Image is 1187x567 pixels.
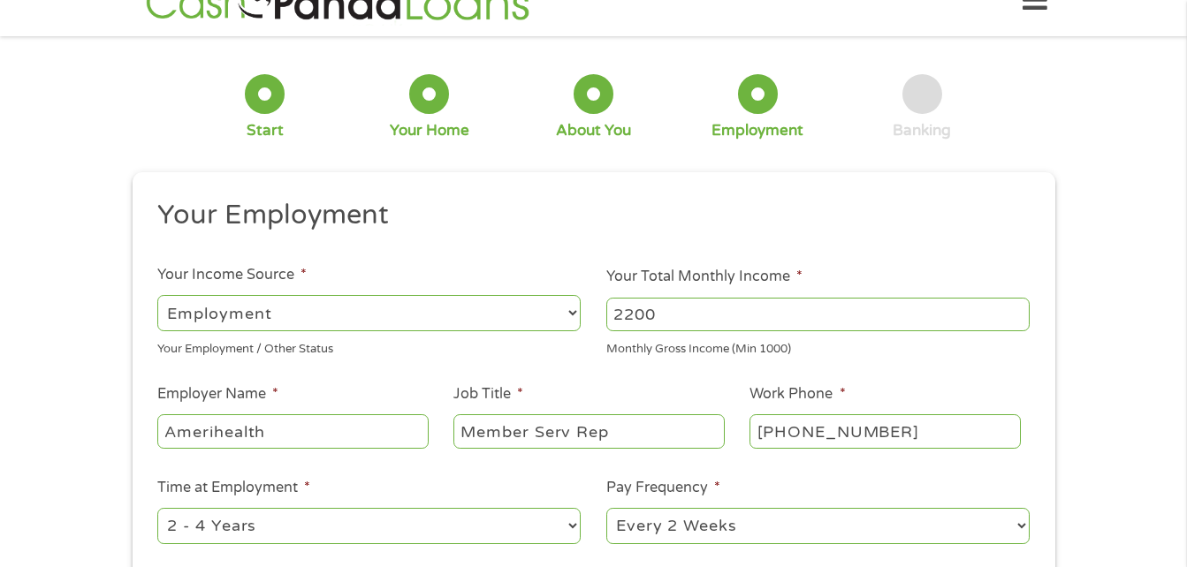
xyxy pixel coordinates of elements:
label: Work Phone [749,385,845,404]
div: Your Home [390,121,469,140]
label: Time at Employment [157,479,310,497]
label: Employer Name [157,385,278,404]
input: 1800 [606,298,1030,331]
label: Job Title [453,385,523,404]
h2: Your Employment [157,198,1016,233]
div: Your Employment / Other Status [157,335,581,359]
label: Pay Frequency [606,479,720,497]
div: Employment [711,121,803,140]
input: (231) 754-4010 [749,414,1020,448]
div: Start [247,121,284,140]
input: Cashier [453,414,724,448]
label: Your Total Monthly Income [606,268,803,286]
div: About You [556,121,631,140]
div: Banking [893,121,951,140]
input: Walmart [157,414,428,448]
div: Monthly Gross Income (Min 1000) [606,335,1030,359]
label: Your Income Source [157,266,307,284]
